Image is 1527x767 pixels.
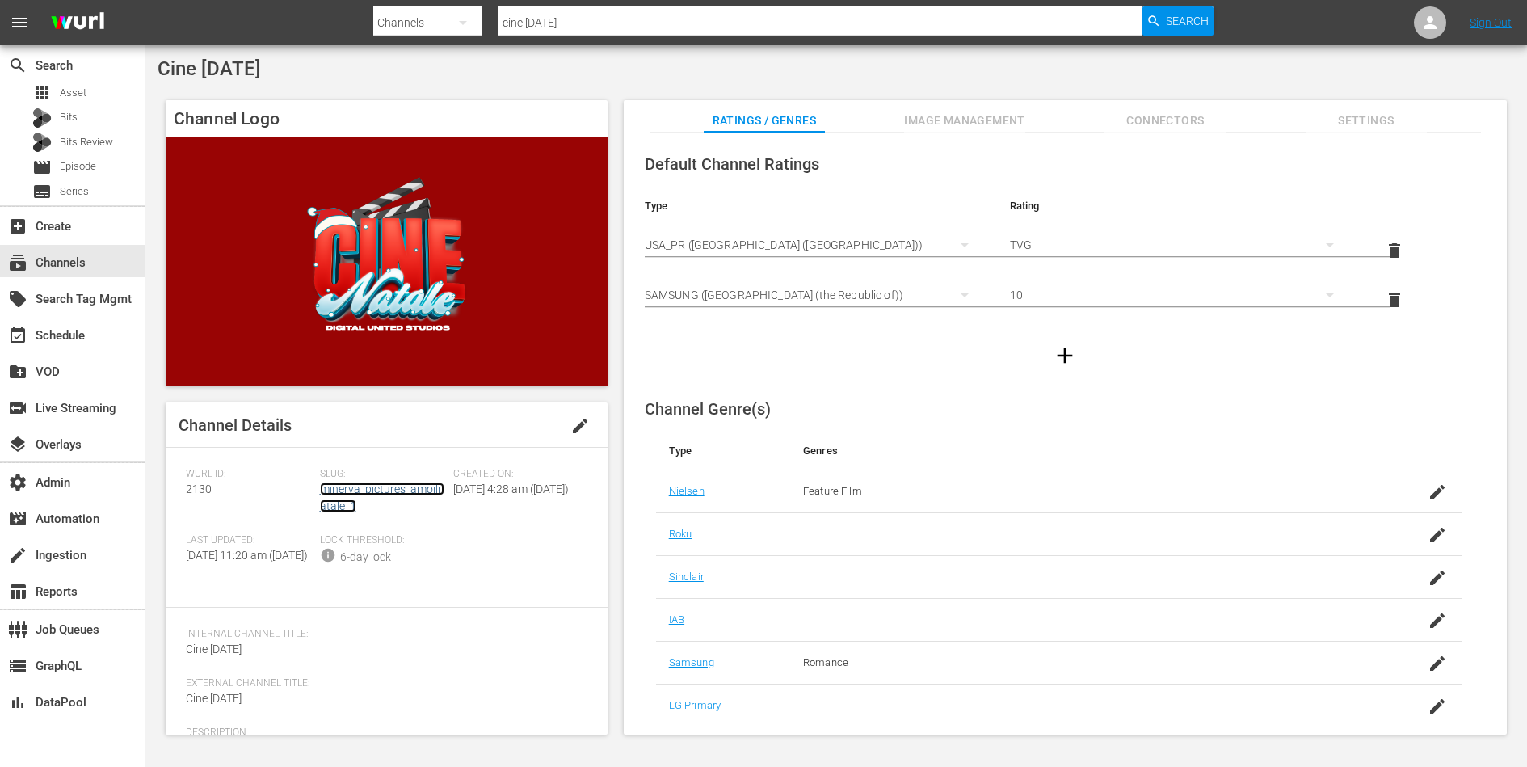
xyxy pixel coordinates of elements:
span: Episode [32,158,52,177]
span: Create [8,217,27,236]
span: Connectors [1104,111,1226,131]
span: Lock Threshold: [320,534,446,547]
button: Search [1142,6,1214,36]
a: LG Primary [669,699,721,711]
span: Overlays [8,435,27,454]
span: Created On: [453,468,579,481]
span: delete [1385,241,1404,260]
span: Wurl ID: [186,468,312,481]
span: Series [60,183,89,200]
span: 2130 [186,483,212,495]
span: DataPool [8,693,27,712]
h4: Channel Logo [166,100,608,137]
span: Cine [DATE] [158,57,261,80]
button: edit [561,407,599,445]
span: Admin [8,473,27,492]
span: Asset [60,85,86,101]
span: Internal Channel Title: [186,628,579,641]
div: SAMSUNG ([GEOGRAPHIC_DATA] (the Republic of)) [645,272,984,318]
a: Samsung [669,656,714,668]
span: Default Channel Ratings [645,154,819,174]
div: USA_PR ([GEOGRAPHIC_DATA] ([GEOGRAPHIC_DATA])) [645,222,984,268]
a: Roku [669,528,692,540]
span: Channel Genre(s) [645,399,771,419]
span: GraphQL [8,656,27,676]
span: Job Queues [8,620,27,639]
span: Automation [8,509,27,529]
th: Type [632,187,997,225]
span: info [320,547,336,563]
span: Cine [DATE] [186,692,242,705]
div: TVG [1010,222,1349,268]
span: Cine [DATE] [186,643,242,655]
span: Search Tag Mgmt [8,289,27,309]
div: Bits Review [32,133,52,152]
a: Nielsen [669,485,705,497]
button: delete [1375,280,1414,319]
span: Ingestion [8,546,27,565]
span: VOD [8,362,27,381]
a: IAB [669,613,684,626]
span: menu [10,13,29,32]
span: Search [1166,6,1209,36]
span: [DATE] 4:28 am ([DATE]) [453,483,569,495]
span: Channel Details [179,415,292,435]
a: Sign Out [1470,16,1512,29]
a: minerva_pictures_amoilnatale_1 [320,483,444,512]
div: 10 [1010,272,1349,318]
span: Channels [8,253,27,272]
th: Genres [790,432,1373,470]
span: Image Management [904,111,1025,131]
th: Type [656,432,790,470]
span: External Channel Title: [186,677,579,690]
span: Settings [1306,111,1427,131]
span: Live Streaming [8,398,27,418]
span: Asset [32,83,52,103]
span: Slug: [320,468,446,481]
div: Bits [32,108,52,128]
span: Bits [60,109,78,125]
span: Series [32,182,52,201]
span: Bits Review [60,134,113,150]
span: Reports [8,582,27,601]
img: ans4CAIJ8jUAAAAAAAAAAAAAAAAAAAAAAAAgQb4GAAAAAAAAAAAAAAAAAAAAAAAAJMjXAAAAAAAAAAAAAAAAAAAAAAAAgAT5G... [39,4,116,42]
img: Cine Natale [166,137,608,386]
span: edit [570,416,590,436]
span: Description: [186,727,579,740]
span: delete [1385,290,1404,310]
a: Sinclair [669,571,704,583]
span: Search [8,56,27,75]
div: 6-day lock [340,549,391,566]
span: Ratings / Genres [704,111,825,131]
span: Last Updated: [186,534,312,547]
button: delete [1375,231,1414,270]
span: Schedule [8,326,27,345]
span: Episode [60,158,96,175]
table: simple table [632,187,1499,325]
th: Rating [997,187,1362,225]
span: [DATE] 11:20 am ([DATE]) [186,549,308,562]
